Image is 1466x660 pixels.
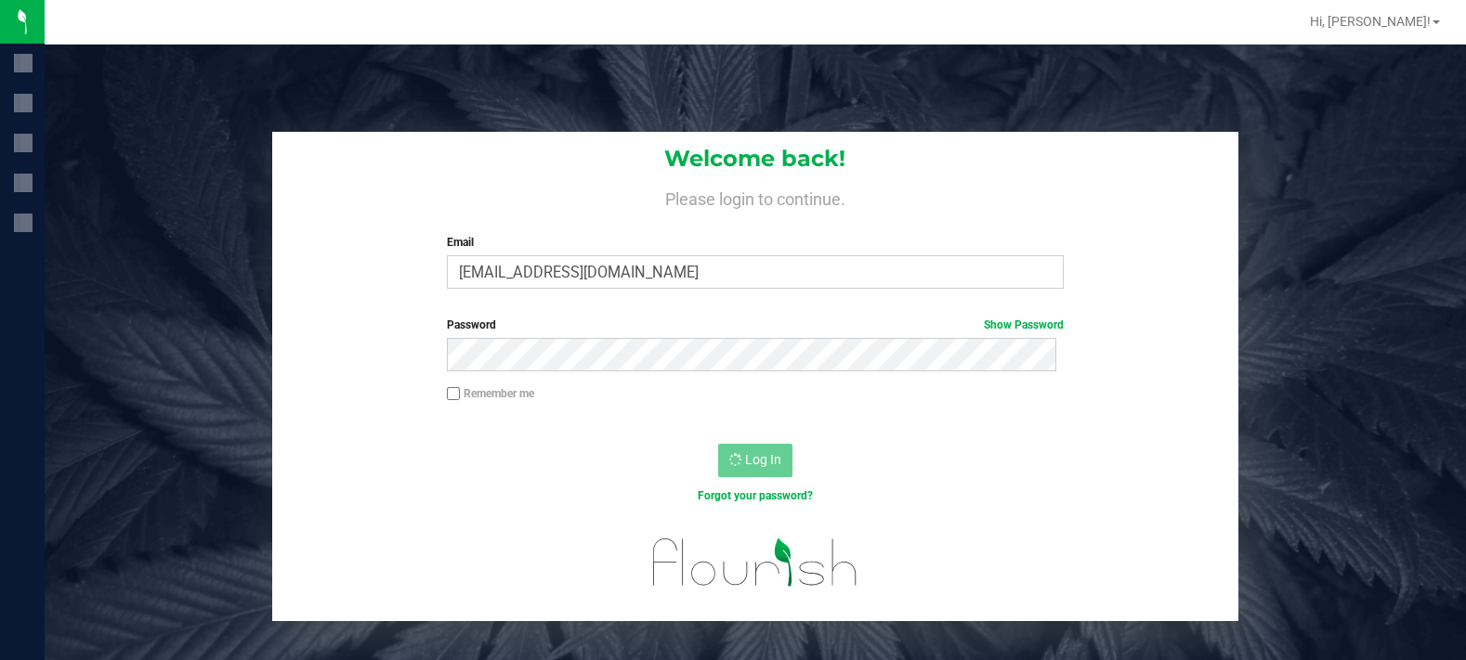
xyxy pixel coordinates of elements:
[745,452,781,467] span: Log In
[447,318,496,331] span: Password
[272,147,1238,171] h1: Welcome back!
[698,489,813,502] a: Forgot your password?
[984,318,1064,331] a: Show Password
[1310,14,1431,29] span: Hi, [PERSON_NAME]!
[447,385,534,402] label: Remember me
[718,444,792,477] button: Log In
[447,234,1063,251] label: Email
[272,186,1238,208] h4: Please login to continue.
[635,524,876,602] img: flourish_logo.svg
[447,387,460,400] input: Remember me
